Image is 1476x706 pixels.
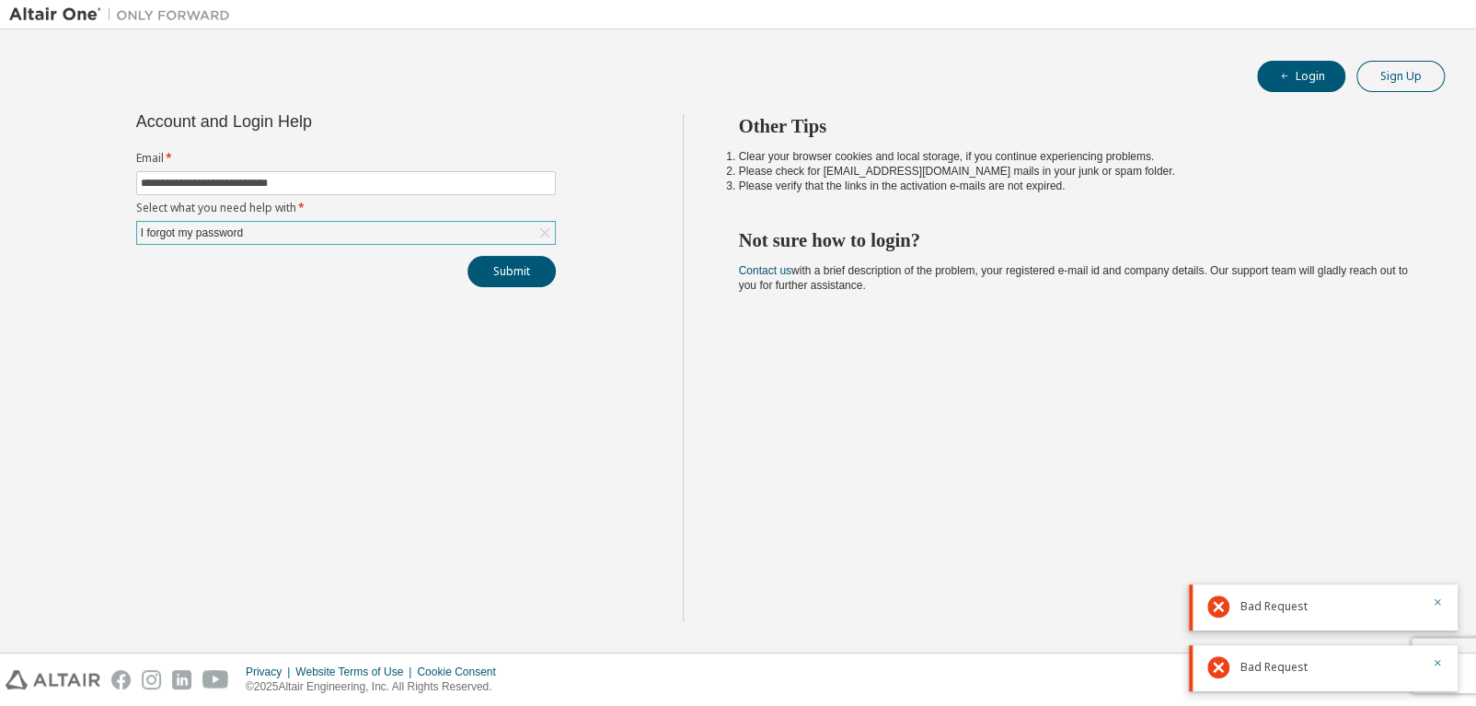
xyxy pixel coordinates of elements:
li: Please check for [EMAIL_ADDRESS][DOMAIN_NAME] mails in your junk or spam folder. [739,164,1413,179]
div: Website Terms of Use [295,665,417,679]
img: youtube.svg [202,670,229,689]
img: facebook.svg [111,670,131,689]
label: Email [136,151,556,166]
h2: Not sure how to login? [739,228,1413,252]
div: I forgot my password [138,223,246,243]
button: Submit [467,256,556,287]
img: altair_logo.svg [6,670,100,689]
div: Account and Login Help [136,114,472,129]
li: Clear your browser cookies and local storage, if you continue experiencing problems. [739,149,1413,164]
button: Sign Up [1356,61,1445,92]
span: with a brief description of the problem, your registered e-mail id and company details. Our suppo... [739,264,1408,292]
p: © 2025 Altair Engineering, Inc. All Rights Reserved. [246,679,507,695]
img: instagram.svg [142,670,161,689]
label: Select what you need help with [136,201,556,215]
a: Contact us [739,264,791,277]
div: I forgot my password [137,222,555,244]
img: linkedin.svg [172,670,191,689]
h2: Other Tips [739,114,1413,138]
div: Privacy [246,665,295,679]
span: Bad Request [1240,660,1308,675]
span: Bad Request [1240,599,1308,614]
img: Altair One [9,6,239,24]
button: Login [1257,61,1345,92]
div: Cookie Consent [417,665,506,679]
li: Please verify that the links in the activation e-mails are not expired. [739,179,1413,193]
